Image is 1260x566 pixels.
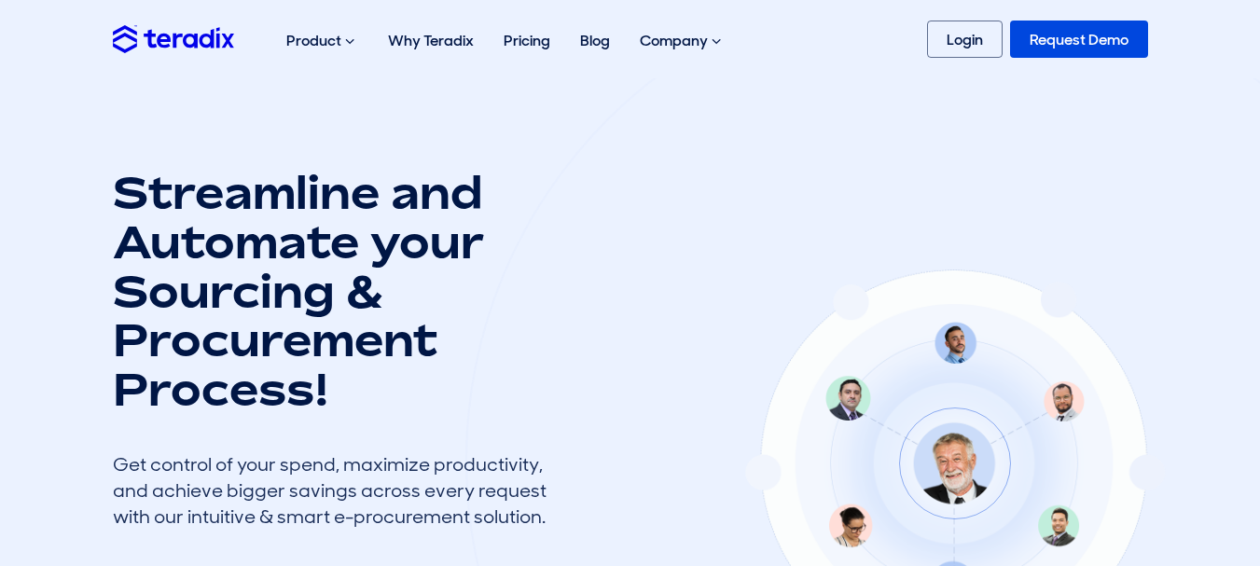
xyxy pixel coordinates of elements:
h1: Streamline and Automate your Sourcing & Procurement Process! [113,168,561,414]
a: Pricing [489,11,565,70]
div: Company [625,11,740,71]
a: Request Demo [1010,21,1148,58]
a: Login [927,21,1003,58]
a: Blog [565,11,625,70]
img: Teradix logo [113,25,234,52]
div: Product [271,11,373,71]
div: Get control of your spend, maximize productivity, and achieve bigger savings across every request... [113,451,561,530]
a: Why Teradix [373,11,489,70]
